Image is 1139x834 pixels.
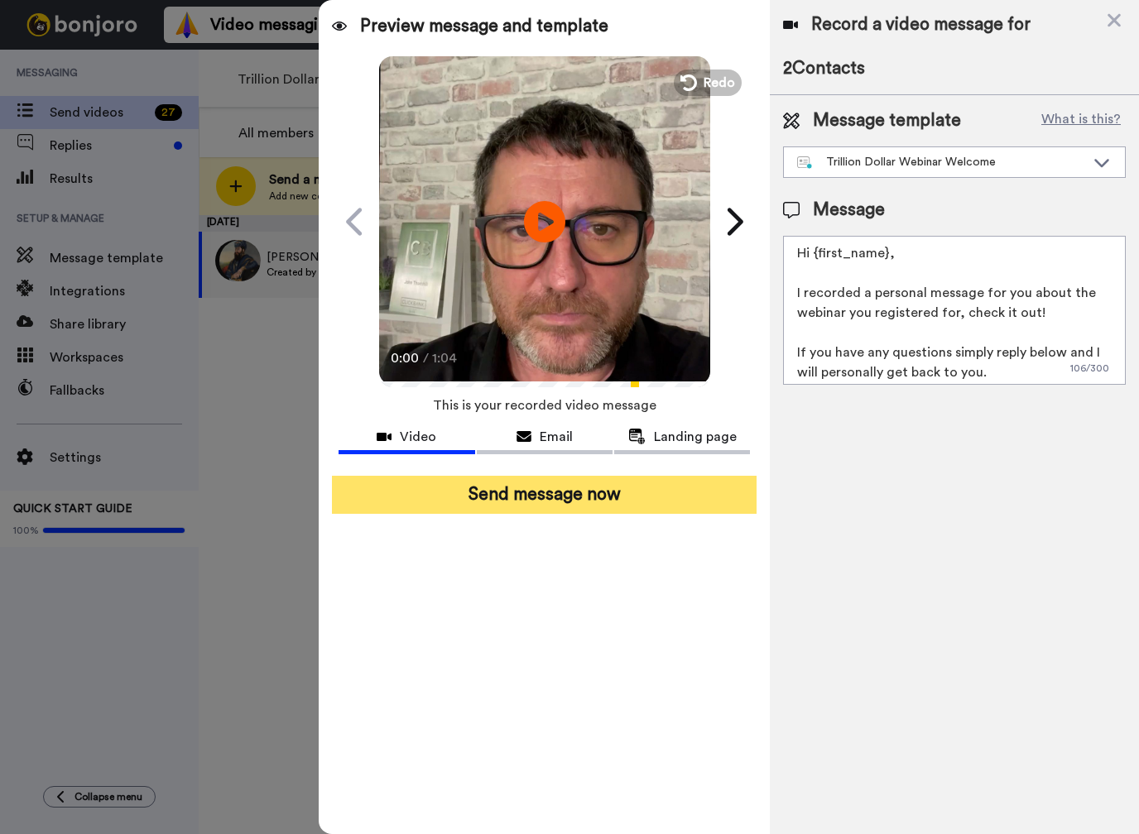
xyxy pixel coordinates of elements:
span: Landing page [654,427,737,447]
div: Trillion Dollar Webinar Welcome [797,154,1085,170]
span: Message [813,198,885,223]
span: This is your recorded video message [433,387,656,424]
span: 0:00 [391,348,420,368]
img: nextgen-template.svg [797,156,813,170]
span: Email [540,427,573,447]
button: What is this? [1036,108,1126,133]
span: 1:04 [432,348,461,368]
button: Send message now [332,476,757,514]
span: Video [400,427,436,447]
textarea: Hi {first_name}, I recorded a personal message for you about the webinar you registered for, chec... [783,236,1126,385]
span: / [423,348,429,368]
span: Message template [813,108,961,133]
